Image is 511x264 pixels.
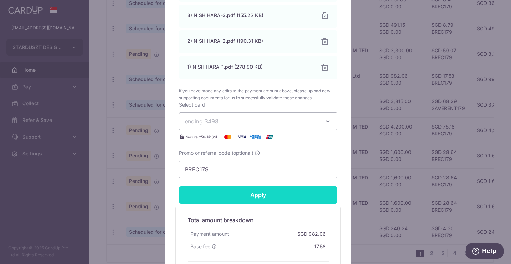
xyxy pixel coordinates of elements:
button: ending 3498 [179,112,337,130]
img: American Express [249,133,263,141]
h5: Total amount breakdown [188,216,329,224]
img: UnionPay [263,133,277,141]
input: Apply [179,186,337,204]
label: Select card [179,101,205,108]
div: Payment amount [188,228,232,240]
img: Mastercard [221,133,235,141]
div: 17.58 [311,240,329,253]
span: ending 3498 [185,118,218,125]
span: If you have made any edits to the payment amount above, please upload new supporting documents fo... [179,87,337,101]
div: 2) NISHIHARA-2.pdf (190.31 KB) [187,38,312,45]
span: Promo or referral code (optional) [179,149,253,156]
div: 1) NISHIHARA-1.pdf (278.90 KB) [187,63,312,70]
iframe: Opens a widget where you can find more information [466,243,504,261]
img: Visa [235,133,249,141]
span: Secure 256-bit SSL [186,134,218,140]
div: 3) NISHIHARA-3.pdf (155.22 KB) [187,12,312,19]
div: SGD 982.06 [294,228,329,240]
span: Base fee [190,243,210,250]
